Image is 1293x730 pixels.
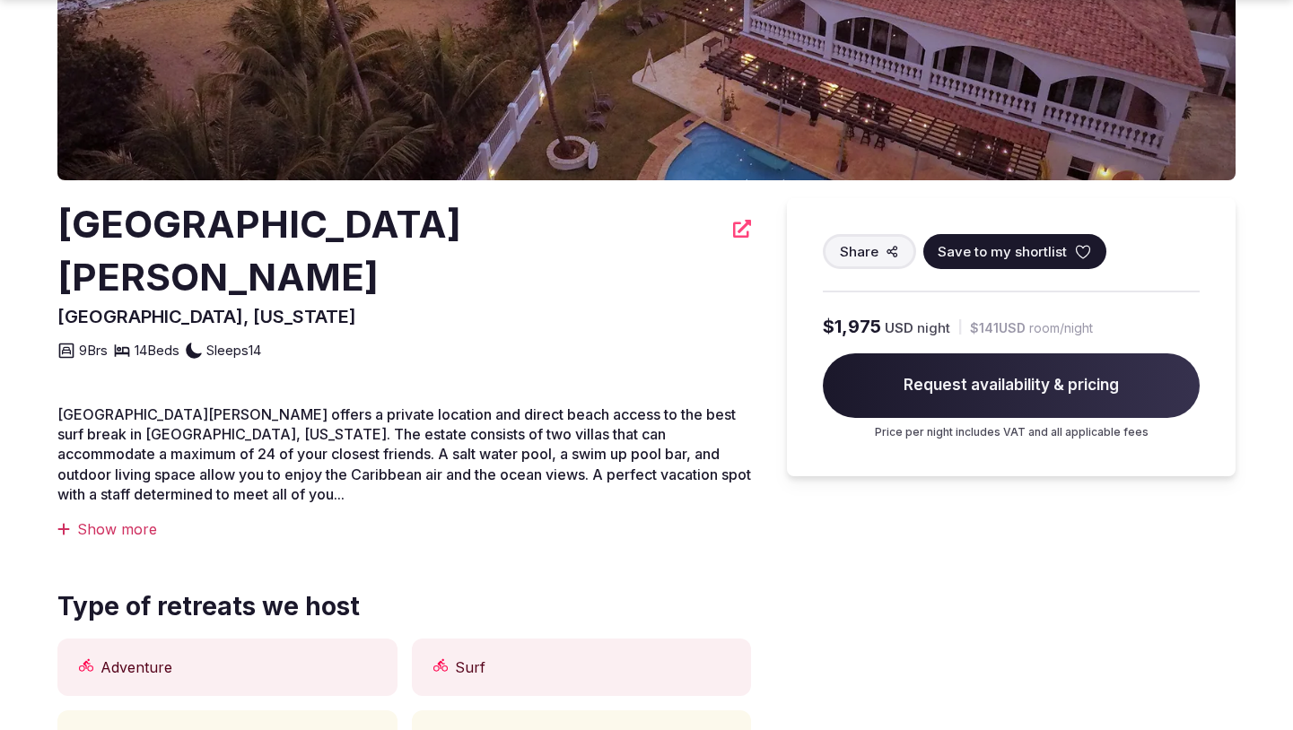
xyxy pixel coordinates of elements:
[923,234,1106,269] button: Save to my shortlist
[840,242,878,261] span: Share
[79,341,108,360] span: 9 Brs
[57,198,722,304] h2: [GEOGRAPHIC_DATA][PERSON_NAME]
[135,341,179,360] span: 14 Beds
[885,318,913,337] span: USD
[823,425,1200,440] p: Price per night includes VAT and all applicable fees
[57,589,360,624] span: Type of retreats we host
[206,341,261,360] span: Sleeps 14
[823,314,881,339] span: $1,975
[823,234,916,269] button: Share
[970,319,1026,337] span: $141 USD
[957,317,963,336] div: |
[57,306,356,327] span: [GEOGRAPHIC_DATA], [US_STATE]
[57,405,751,504] span: [GEOGRAPHIC_DATA][PERSON_NAME] offers a private location and direct beach access to the best surf...
[917,318,950,337] span: night
[938,242,1067,261] span: Save to my shortlist
[1029,319,1093,337] span: room/night
[823,353,1200,418] span: Request availability & pricing
[57,519,751,539] div: Show more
